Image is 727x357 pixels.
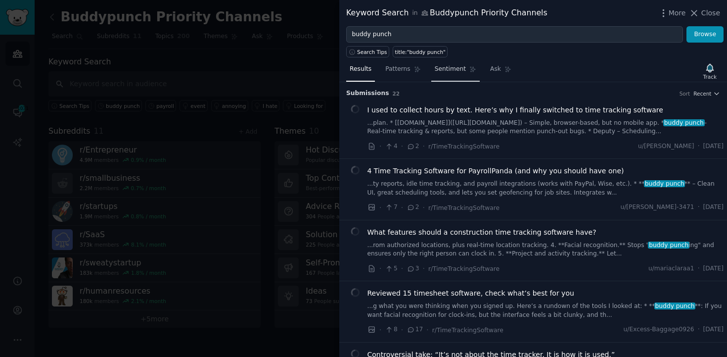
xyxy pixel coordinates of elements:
span: Sentiment [435,65,466,74]
a: ...plan. * [[DOMAIN_NAME]]([URL][DOMAIN_NAME]) – Simple, browser-based, but no mobile app. *buddy... [367,119,724,136]
span: Close [701,8,720,18]
span: 3 [407,264,419,273]
a: I used to collect hours by text. Here’s why I finally switched to time tracking software [367,105,663,115]
a: title:"buddy punch" [393,46,448,57]
a: Patterns [382,61,424,82]
span: · [401,263,403,274]
span: Results [350,65,371,74]
span: · [423,263,425,274]
span: · [423,203,425,213]
span: buddy punch [663,119,705,126]
span: 22 [393,91,400,97]
div: Keyword Search Buddypunch Priority Channels [346,7,547,19]
span: · [698,325,700,334]
button: More [658,8,686,18]
span: buddy punch [644,180,685,187]
span: Search Tips [357,49,387,55]
span: 4 [385,142,397,151]
span: u/[PERSON_NAME] [638,142,694,151]
span: · [379,203,381,213]
span: buddy punch [648,242,689,249]
a: ...ty reports, idle time tracking, and payroll integrations (works with PayPal, Wise, etc.). * **... [367,180,724,197]
span: Ask [490,65,501,74]
span: u/mariaclaraa1 [648,264,694,273]
button: Browse [686,26,724,43]
span: 17 [407,325,423,334]
div: title:"buddy punch" [395,49,446,55]
span: [DATE] [703,264,724,273]
button: Search Tips [346,46,389,57]
span: buddy punch [654,303,696,309]
a: Reviewed 15 timesheet software, check what’s best for you [367,288,574,299]
span: in [412,9,417,18]
span: · [698,264,700,273]
span: [DATE] [703,203,724,212]
span: r/TimeTrackingSoftware [432,327,503,334]
span: 7 [385,203,397,212]
span: · [401,141,403,152]
span: [DATE] [703,325,724,334]
button: Recent [693,90,720,97]
span: r/TimeTrackingSoftware [428,204,500,211]
span: 8 [385,325,397,334]
span: Recent [693,90,711,97]
a: Results [346,61,375,82]
span: · [379,141,381,152]
a: 4 Time Tracking Software for PayrollPanda (and why you should have one) [367,166,624,176]
span: 2 [407,203,419,212]
span: Submission s [346,89,389,98]
span: r/TimeTrackingSoftware [428,143,500,150]
span: u/[PERSON_NAME]-3471 [620,203,694,212]
span: r/TimeTrackingSoftware [428,265,500,272]
a: ...rom authorized locations, plus real-time location tracking. 4. **Facial recognition.** Stops "... [367,241,724,258]
span: 2 [407,142,419,151]
span: · [379,325,381,335]
a: What features should a construction time tracking software have? [367,227,596,238]
a: Ask [487,61,515,82]
span: · [698,203,700,212]
span: · [401,325,403,335]
span: · [423,141,425,152]
span: [DATE] [703,142,724,151]
span: 5 [385,264,397,273]
input: Try a keyword related to your business [346,26,683,43]
button: Track [700,61,720,82]
div: Track [703,73,717,80]
span: · [379,263,381,274]
button: Close [689,8,720,18]
span: More [669,8,686,18]
span: · [401,203,403,213]
span: Patterns [385,65,410,74]
span: u/Excess-Baggage0926 [624,325,694,334]
span: · [698,142,700,151]
a: Sentiment [431,61,480,82]
a: ...g what you were thinking when you signed up. Here’s a rundown of the tools I looked at: * **bu... [367,302,724,319]
span: · [426,325,428,335]
div: Sort [680,90,690,97]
